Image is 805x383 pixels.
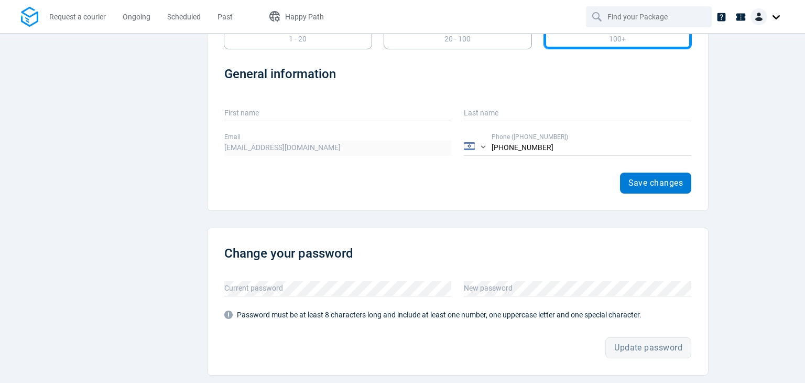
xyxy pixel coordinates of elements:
span: Password must be at least 8 characters long and include at least one number, one uppercase letter... [224,311,641,319]
img: Client [750,8,767,25]
label: Current password [224,274,452,294]
label: New password [464,274,691,294]
span: Scheduled [167,13,201,21]
p: 20 - 100 [444,34,471,45]
span: Happy Path [285,13,324,21]
label: Phone ([PHONE_NUMBER]) [492,132,691,142]
img: Country flag [464,142,475,150]
span: Past [217,13,233,21]
label: Last name [464,99,691,119]
span: Ongoing [123,13,150,21]
p: 100+ [609,34,626,45]
span: Change your password [224,246,353,261]
span: Request a courier [49,13,106,21]
label: First name [224,99,452,119]
span: Save changes [628,179,683,187]
label: Email [224,132,452,142]
p: 1 - 20 [289,34,307,45]
img: Logo [21,7,38,27]
button: Save changes [620,173,692,194]
span: General information [224,67,336,81]
input: Find your Package [607,7,692,27]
